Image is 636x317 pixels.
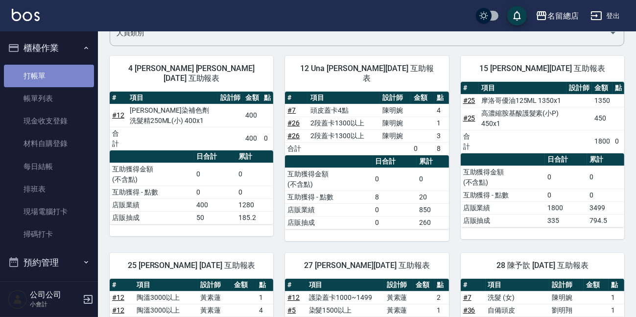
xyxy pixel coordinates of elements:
td: 陳明婉 [380,104,411,117]
td: 450 [592,107,612,130]
td: 1 [434,304,449,317]
a: #12 [112,111,124,119]
td: 50 [194,211,236,224]
div: 名留總店 [547,10,579,22]
td: 0 [587,189,624,201]
table: a dense table [461,153,624,227]
th: 點 [612,82,624,95]
td: 互助獲得 - 點數 [110,186,194,198]
td: 互助獲得 - 點數 [461,189,545,201]
span: 4 [PERSON_NAME] [PERSON_NAME][DATE] 互助報表 [121,64,261,83]
a: 現金收支登錄 [4,110,94,132]
th: # [110,92,127,104]
table: a dense table [110,92,273,150]
a: #36 [463,306,475,314]
td: 1 [609,291,624,304]
a: #12 [112,293,124,301]
td: 黃素蓮 [198,304,232,317]
td: 店販業績 [285,203,373,216]
table: a dense table [110,150,273,224]
td: 陳明婉 [380,117,411,129]
span: 27 [PERSON_NAME][DATE] 互助報表 [297,261,437,270]
a: 排班表 [4,178,94,200]
td: 0 [417,168,449,191]
td: 互助獲得金額 (不含點) [461,166,545,189]
th: # [461,82,479,95]
td: 染髮1500以上 [306,304,384,317]
span: 25 [PERSON_NAME] [DATE] 互助報表 [121,261,261,270]
th: 日合計 [373,155,417,168]
td: 0 [194,186,236,198]
th: 累計 [236,150,273,163]
th: 項目 [479,82,566,95]
td: 店販業績 [110,198,194,211]
input: 人員名稱 [114,24,605,42]
td: 合計 [461,130,479,153]
td: 高濃縮胺基酸護髮素(小P) 450x1 [479,107,566,130]
button: save [507,6,527,25]
th: 項目 [306,279,384,292]
a: #26 [287,132,300,140]
table: a dense table [285,155,448,229]
td: 摩洛哥優油125ML 1350x1 [479,94,566,107]
th: 設計師 [549,279,584,292]
td: 0 [373,168,417,191]
td: 0 [236,163,273,186]
td: 0 [194,163,236,186]
button: 櫃檯作業 [4,35,94,61]
a: 材料自購登錄 [4,132,94,155]
td: 2 [434,291,449,304]
td: 4 [257,304,274,317]
table: a dense table [461,82,624,153]
td: 0 [545,166,587,189]
td: 洗髮 (女) [486,291,550,304]
td: 黃素蓮 [384,304,413,317]
a: 每日結帳 [4,155,94,178]
td: 陳明婉 [549,291,584,304]
img: Logo [12,9,40,21]
td: 頭皮蓋卡4點 [308,104,380,117]
a: #12 [112,306,124,314]
th: 點 [434,279,449,292]
td: 794.5 [587,214,624,227]
td: 400 [243,104,261,127]
th: 累計 [417,155,449,168]
th: 日合計 [194,150,236,163]
a: #12 [287,293,300,301]
table: a dense table [285,92,448,155]
td: 合計 [285,142,308,155]
td: 260 [417,216,449,229]
th: 項目 [134,279,198,292]
td: 3 [434,129,449,142]
a: #5 [287,306,296,314]
th: 設計師 [380,92,411,104]
td: 0 [373,216,417,229]
th: 點 [609,279,624,292]
td: 0 [587,166,624,189]
td: 店販業績 [461,201,545,214]
th: 金額 [413,279,434,292]
td: 2段蓋卡1300以上 [308,129,380,142]
th: 設計師 [566,82,592,95]
th: 設計師 [384,279,413,292]
th: 金額 [584,279,609,292]
a: #7 [463,293,471,301]
a: #25 [463,114,475,122]
td: 20 [417,191,449,203]
td: 4 [434,104,449,117]
td: 店販抽成 [110,211,194,224]
td: 0 [545,189,587,201]
td: 1350 [592,94,612,107]
th: 金額 [592,82,612,95]
th: 項目 [127,92,218,104]
span: 15 [PERSON_NAME][DATE] 互助報表 [472,64,612,73]
td: 1 [257,291,274,304]
th: # [110,279,134,292]
td: [PERSON_NAME]染補色劑洗髮精250ML(小) 400x1 [127,104,218,127]
a: 打帳單 [4,65,94,87]
th: 設計師 [198,279,232,292]
td: 1800 [592,130,612,153]
th: 累計 [587,153,624,166]
img: Person [8,290,27,309]
th: # [285,92,308,104]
